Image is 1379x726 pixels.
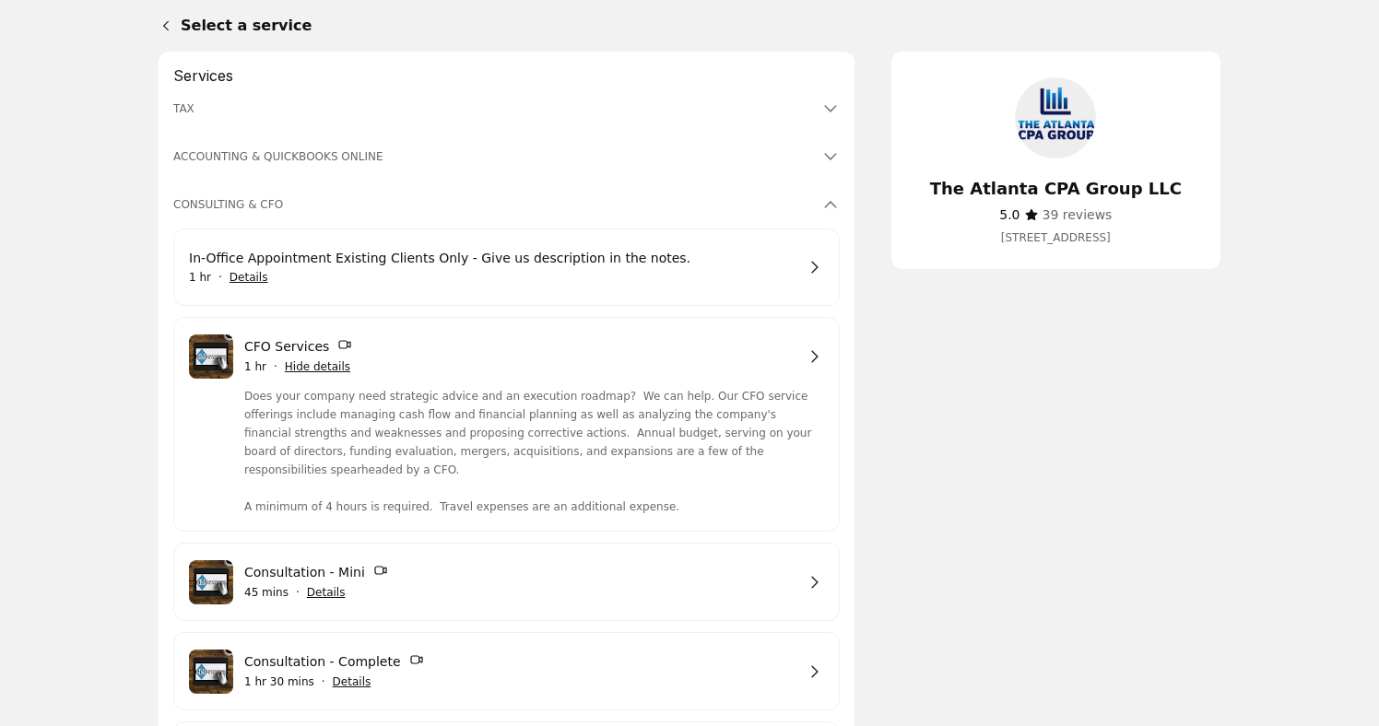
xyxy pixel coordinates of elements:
[173,100,818,118] h3: TAX
[1043,207,1113,222] span: 39 reviews
[999,207,1020,222] span: 5.0 stars out of 5
[173,195,818,214] h3: CONSULTING & CFO
[913,228,1198,247] a: Get directions (Opens in a new window)
[244,380,824,516] span: Does your company need strategic advice and an execution roadmap? We can help. Our CFO service of...
[1043,205,1113,225] span: ​
[173,147,840,166] button: ACCOUNTING & QUICKBOOKS ONLINE
[285,357,350,376] button: Show details for CFO Services
[244,562,795,583] a: Consultation - Mini
[144,4,181,48] a: Back
[1043,205,1113,225] a: 39 reviews
[244,651,795,673] a: Consultation - Complete
[999,205,1020,225] span: ​
[173,195,840,214] button: CONSULTING & CFO
[173,100,840,118] button: TAX
[333,673,371,691] button: Show details for Consultation - Complete
[189,248,795,268] a: In-Office Appointment Existing Clients Only - Give us description in the notes.
[244,336,795,357] a: CFO Services
[230,268,268,287] button: Show details for In-Office Appointment Existing Clients Only - Give us description in the notes.
[913,177,1198,201] h4: The Atlanta CPA Group LLC
[173,147,818,166] h3: ACCOUNTING & QUICKBOOKS ONLINE
[307,583,346,602] button: Show details for Consultation - Mini
[173,66,840,85] h2: Services
[181,15,1220,37] h1: Select a service
[1011,74,1100,162] img: The Atlanta CPA Group LLC logo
